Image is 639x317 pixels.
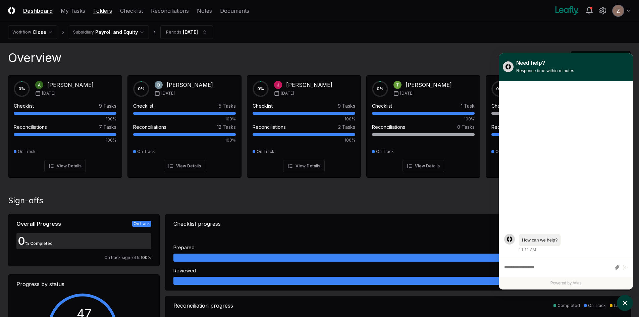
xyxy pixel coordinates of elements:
[197,7,212,15] a: Notes
[522,237,557,244] div: atlas-message-text
[8,25,213,39] nav: breadcrumb
[499,53,633,289] div: atlas-window
[61,7,85,15] a: My Tasks
[165,214,631,290] a: Checklist progressCompletedOn TrackLatePrepared12 Items12|100%Reviewed12 Items12|100%
[14,102,34,109] div: Checklist
[372,116,475,122] div: 100%
[503,61,514,72] img: yblje5SQxOoZuw2TcITt_icon.png
[491,137,594,143] div: 100%
[274,81,282,89] img: John Falbo
[286,81,332,89] div: [PERSON_NAME]
[613,5,624,16] img: ACg8ocKnDsamp5-SE65NkOhq35AnOBarAXdzXQ03o9g231ijNgHgyA=s96-c
[35,81,43,89] img: Annie Khederlarian
[588,303,606,309] div: On Track
[127,70,242,178] a: 0%Donna Jordan[PERSON_NAME][DATE]Checklist5 Tasks100%Reconciliations12 Tasks100%On TrackView Details
[219,102,236,109] div: 5 Tasks
[557,303,580,309] div: Completed
[133,137,236,143] div: 100%
[167,81,213,89] div: [PERSON_NAME]
[47,81,94,89] div: [PERSON_NAME]
[499,277,633,289] div: Powered by
[403,160,444,172] button: View Details
[554,5,580,16] img: Leafly logo
[220,7,249,15] a: Documents
[160,25,213,39] button: Periods[DATE]
[495,149,513,155] div: On Track
[173,220,221,228] div: Checklist progress
[8,70,122,178] a: 0%Annie Khederlarian[PERSON_NAME][DATE]Checklist9 Tasks100%Reconciliations7 Tasks100%On TrackView...
[18,149,36,155] div: On Track
[491,123,525,130] div: Reconciliations
[23,7,53,15] a: Dashboard
[519,234,561,247] div: atlas-message-bubble
[133,102,153,109] div: Checklist
[366,70,480,178] a: 0%Terri Gentry[PERSON_NAME][DATE]Checklist1 Task100%Reconciliations0 TasksOn TrackView Details
[173,302,233,310] div: Reconciliation progress
[133,123,166,130] div: Reconciliations
[93,7,112,15] a: Folders
[8,51,61,64] div: Overview
[173,244,195,251] div: Prepared
[14,123,47,130] div: Reconciliations
[519,247,536,253] div: 11:11 AM
[120,7,143,15] a: Checklist
[617,295,633,311] button: atlas-launcher
[372,102,392,109] div: Checklist
[133,116,236,122] div: 100%
[132,221,151,227] div: On track
[137,149,155,155] div: On Track
[457,123,475,130] div: 0 Tasks
[504,234,628,253] div: atlas-message
[257,149,274,155] div: On Track
[73,29,94,35] div: Subsidiary
[504,261,628,274] div: atlas-composer
[99,102,116,109] div: 9 Tasks
[141,255,151,260] span: 100 %
[14,116,116,122] div: 100%
[519,234,628,253] div: Thursday, September 11, 11:11 AM
[372,123,405,130] div: Reconciliations
[164,160,205,172] button: View Details
[504,234,515,245] div: atlas-message-author-avatar
[614,303,623,309] div: Late
[161,90,175,96] span: [DATE]
[44,160,86,172] button: View Details
[516,67,574,74] div: Response time within minutes
[247,70,361,178] a: 0%John Falbo[PERSON_NAME][DATE]Checklist9 Tasks100%Reconciliations2 Tasks100%On TrackView Details
[173,267,196,274] div: Reviewed
[406,81,452,89] div: [PERSON_NAME]
[16,220,61,228] div: Overall Progress
[516,59,574,67] div: Need help?
[614,265,619,270] button: Attach files by clicking or dropping files here
[253,102,273,109] div: Checklist
[25,241,53,247] div: % Completed
[42,90,55,96] span: [DATE]
[253,137,355,143] div: 100%
[461,102,475,109] div: 1 Task
[14,137,116,143] div: 100%
[253,116,355,122] div: 100%
[491,102,512,109] div: Checklist
[16,236,25,247] div: 0
[104,255,141,260] span: On track sign-offs
[12,29,31,35] div: Workflow
[338,102,355,109] div: 9 Tasks
[8,195,631,206] div: Sign-offs
[376,149,394,155] div: On Track
[573,281,582,285] a: Atlas
[166,29,181,35] div: Periods
[16,280,151,288] div: Progress by status
[8,7,15,14] img: Logo
[281,90,294,96] span: [DATE]
[400,90,414,96] span: [DATE]
[393,81,402,89] img: Terri Gentry
[338,123,355,130] div: 2 Tasks
[283,160,325,172] button: View Details
[151,7,189,15] a: Reconciliations
[217,123,236,130] div: 12 Tasks
[99,123,116,130] div: 7 Tasks
[183,29,198,36] div: [DATE]
[499,82,633,289] div: atlas-ticket
[155,81,163,89] img: Donna Jordan
[486,70,600,178] a: 0%Zach Bitner[PERSON_NAME][DATE]Checklist0 TasksReconciliations2 Tasks100%On TrackView Details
